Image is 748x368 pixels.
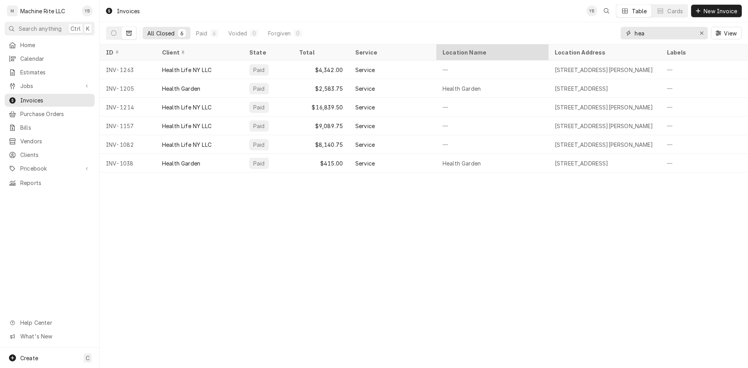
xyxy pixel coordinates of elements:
[355,159,375,167] div: Service
[162,159,200,167] div: Health Garden
[436,135,549,154] div: —
[293,116,349,135] div: $9,089.75
[436,60,549,79] div: —
[20,68,91,76] span: Estimates
[5,39,95,51] a: Home
[20,332,90,340] span: What's New
[436,116,549,135] div: —
[212,29,217,37] div: 6
[632,7,647,15] div: Table
[162,48,235,56] div: Client
[293,98,349,116] div: $16,839.50
[20,319,90,327] span: Help Center
[162,66,212,74] div: Health Life NY LLC
[100,79,156,98] div: INV-1205
[252,66,266,74] div: Paid
[5,162,95,175] a: Go to Pricebook
[355,85,375,93] div: Service
[20,164,79,173] span: Pricebook
[5,22,95,35] button: Search anythingCtrlK
[20,55,91,63] span: Calendar
[5,176,95,189] a: Reports
[355,141,375,149] div: Service
[355,48,429,56] div: Service
[586,5,597,16] div: Yumy Breuer's Avatar
[555,141,653,149] div: [STREET_ADDRESS][PERSON_NAME]
[20,96,91,104] span: Invoices
[5,107,95,120] a: Purchase Orders
[86,25,90,33] span: K
[555,103,653,111] div: [STREET_ADDRESS][PERSON_NAME]
[20,41,91,49] span: Home
[162,85,200,93] div: Health Garden
[100,135,156,154] div: INV-1082
[296,29,300,37] div: 0
[252,159,266,167] div: Paid
[100,60,156,79] div: INV-1263
[5,94,95,107] a: Invoices
[635,27,693,39] input: Keyword search
[600,5,613,17] button: Open search
[293,79,349,98] div: $2,583.75
[555,122,653,130] div: [STREET_ADDRESS][PERSON_NAME]
[691,5,742,17] button: New Invoice
[20,179,91,187] span: Reports
[162,141,212,149] div: Health Life NY LLC
[443,159,481,167] div: Health Garden
[19,25,62,33] span: Search anything
[228,29,247,37] div: Voided
[252,141,266,149] div: Paid
[20,355,38,361] span: Create
[355,103,375,111] div: Service
[71,25,81,33] span: Ctrl
[667,7,683,15] div: Cards
[5,52,95,65] a: Calendar
[106,48,148,56] div: ID
[443,48,541,56] div: Location Name
[293,135,349,154] div: $8,140.75
[555,66,653,74] div: [STREET_ADDRESS][PERSON_NAME]
[443,85,481,93] div: Health Garden
[100,154,156,173] div: INV-1038
[20,82,79,90] span: Jobs
[711,27,742,39] button: View
[5,135,95,148] a: Vendors
[555,159,609,167] div: [STREET_ADDRESS]
[20,151,91,159] span: Clients
[555,85,609,93] div: [STREET_ADDRESS]
[147,29,175,37] div: All Closed
[355,122,375,130] div: Service
[100,98,156,116] div: INV-1214
[5,66,95,79] a: Estimates
[555,48,653,56] div: Location Address
[20,110,91,118] span: Purchase Orders
[586,5,597,16] div: YB
[20,137,91,145] span: Vendors
[5,330,95,343] a: Go to What's New
[252,103,266,111] div: Paid
[180,29,184,37] div: 6
[667,48,748,56] div: Labels
[436,98,549,116] div: —
[252,29,256,37] div: 0
[5,121,95,134] a: Bills
[355,66,375,74] div: Service
[702,7,739,15] span: New Invoice
[82,5,93,16] div: YB
[196,29,208,37] div: Paid
[722,29,738,37] span: View
[299,48,341,56] div: Total
[20,7,65,15] div: Machine Rite LLC
[252,85,266,93] div: Paid
[82,5,93,16] div: Yumy Breuer's Avatar
[7,5,18,16] div: M
[293,60,349,79] div: $4,342.00
[100,116,156,135] div: INV-1157
[268,29,291,37] div: Forgiven
[249,48,287,56] div: State
[86,354,90,362] span: C
[293,154,349,173] div: $415.00
[5,148,95,161] a: Clients
[20,123,91,132] span: Bills
[252,122,266,130] div: Paid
